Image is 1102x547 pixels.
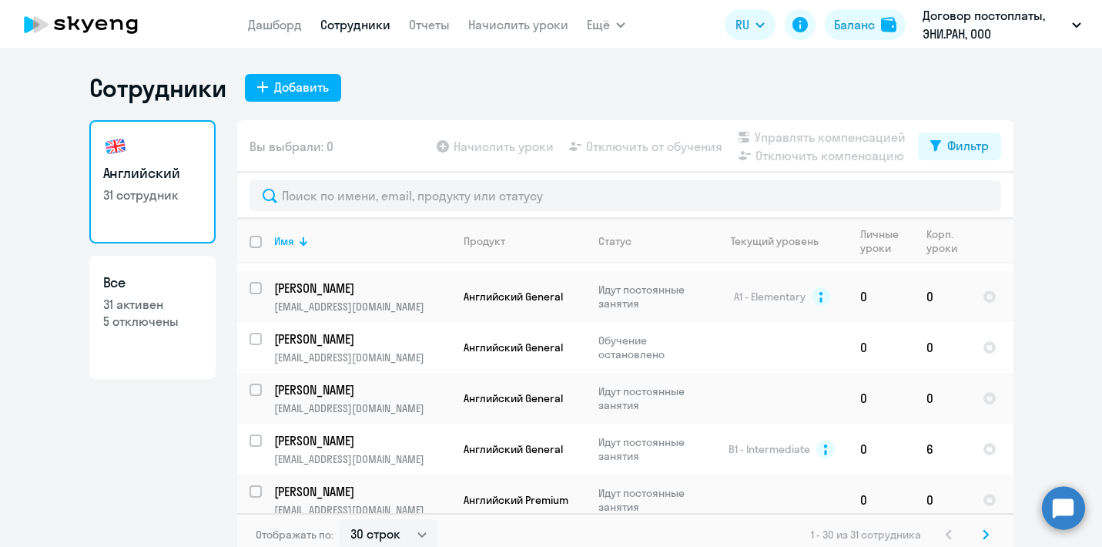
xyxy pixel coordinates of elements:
div: Продукт [464,234,505,248]
button: Фильтр [918,133,1001,160]
td: 0 [848,271,914,322]
p: Идут постоянные занятия [598,384,704,412]
td: 0 [848,322,914,373]
td: 0 [848,424,914,475]
span: Английский General [464,341,563,354]
a: Английский31 сотрудник [89,120,216,243]
a: [PERSON_NAME] [274,381,451,398]
td: 0 [848,475,914,525]
p: [PERSON_NAME] [274,331,448,347]
p: 31 активен [103,296,202,313]
h3: Английский [103,163,202,183]
td: 0 [914,373,970,424]
button: Договор постоплаты, ЭНИ.РАН, ООО [915,6,1089,43]
p: [EMAIL_ADDRESS][DOMAIN_NAME] [274,351,451,364]
div: Статус [598,234,631,248]
p: Идут постоянные занятия [598,435,704,463]
div: Личные уроки [860,227,899,255]
h1: Сотрудники [89,72,226,103]
p: 31 сотрудник [103,186,202,203]
p: [PERSON_NAME] [274,280,448,297]
p: [PERSON_NAME] [274,432,448,449]
td: 6 [914,424,970,475]
span: B1 - Intermediate [729,442,810,456]
div: Продукт [464,234,585,248]
div: Баланс [834,15,875,34]
p: [EMAIL_ADDRESS][DOMAIN_NAME] [274,401,451,415]
div: Имя [274,234,294,248]
button: RU [725,9,775,40]
div: Имя [274,234,451,248]
div: Корп. уроки [926,227,957,255]
input: Поиск по имени, email, продукту или статусу [250,180,1001,211]
a: [PERSON_NAME] [274,331,451,347]
div: Личные уроки [860,227,913,255]
p: [EMAIL_ADDRESS][DOMAIN_NAME] [274,300,451,314]
p: [PERSON_NAME] [274,483,448,500]
span: Вы выбрали: 0 [250,137,333,156]
span: Ещё [587,15,610,34]
td: 0 [914,475,970,525]
p: Обучение остановлено [598,334,704,361]
img: balance [881,17,896,32]
button: Ещё [587,9,625,40]
a: Сотрудники [320,17,390,32]
h3: Все [103,273,202,293]
button: Добавить [245,74,341,102]
div: Корп. уроки [926,227,970,255]
a: Отчеты [409,17,450,32]
div: Текущий уровень [717,234,847,248]
a: [PERSON_NAME] [274,432,451,449]
span: Английский General [464,290,563,304]
a: Все31 активен5 отключены [89,256,216,379]
td: 0 [914,322,970,373]
td: 0 [914,271,970,322]
span: Отображать по: [256,528,333,542]
button: Балансbalance [825,9,906,40]
span: A1 - Elementary [734,290,806,304]
div: Добавить [274,78,329,96]
span: Английский General [464,442,563,456]
div: Фильтр [947,136,989,155]
p: Идут постоянные занятия [598,283,704,310]
p: [EMAIL_ADDRESS][DOMAIN_NAME] [274,452,451,466]
p: Идут постоянные занятия [598,486,704,514]
span: Английский General [464,391,563,405]
p: [PERSON_NAME] [274,381,448,398]
a: Начислить уроки [468,17,568,32]
a: Дашборд [248,17,302,32]
a: [PERSON_NAME] [274,280,451,297]
img: english [103,134,128,159]
span: RU [735,15,749,34]
a: [PERSON_NAME] [274,483,451,500]
span: 1 - 30 из 31 сотрудника [811,528,921,542]
div: Статус [598,234,704,248]
p: Договор постоплаты, ЭНИ.РАН, ООО [923,6,1066,43]
p: 5 отключены [103,313,202,330]
div: Текущий уровень [731,234,819,248]
span: Английский Premium [464,493,568,507]
p: [EMAIL_ADDRESS][DOMAIN_NAME] [274,503,451,517]
td: 0 [848,373,914,424]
